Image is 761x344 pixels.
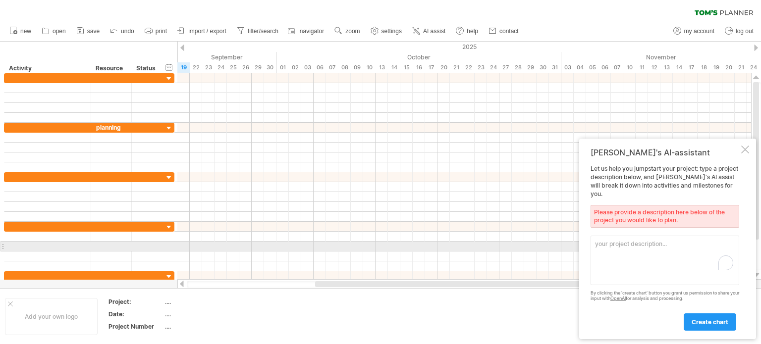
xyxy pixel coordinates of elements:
span: zoom [345,28,360,35]
div: Tuesday, 21 October 2025 [450,62,462,73]
div: Thursday, 6 November 2025 [598,62,611,73]
a: undo [108,25,137,38]
div: Monday, 24 November 2025 [747,62,760,73]
a: create chart [684,313,736,331]
div: Friday, 3 October 2025 [301,62,314,73]
div: Thursday, 16 October 2025 [413,62,425,73]
div: Wednesday, 29 October 2025 [524,62,537,73]
a: settings [368,25,405,38]
div: Tuesday, 11 November 2025 [636,62,648,73]
span: create chart [692,318,728,326]
span: help [467,28,478,35]
div: Wednesday, 5 November 2025 [586,62,598,73]
div: Tuesday, 4 November 2025 [574,62,586,73]
span: print [156,28,167,35]
div: Friday, 17 October 2025 [425,62,437,73]
div: Friday, 7 November 2025 [611,62,623,73]
div: Add your own logo [5,298,98,335]
div: Activity [9,63,85,73]
div: .... [165,310,248,318]
div: Friday, 26 September 2025 [239,62,252,73]
div: Thursday, 25 September 2025 [227,62,239,73]
div: Friday, 14 November 2025 [673,62,685,73]
span: new [20,28,31,35]
span: save [87,28,100,35]
div: By clicking the 'create chart' button you grant us permission to share your input with for analys... [591,291,739,301]
a: navigator [286,25,327,38]
div: planning [96,123,126,132]
div: October 2025 [276,52,561,62]
div: Tuesday, 28 October 2025 [512,62,524,73]
div: .... [165,297,248,306]
div: Wednesday, 24 September 2025 [215,62,227,73]
div: Thursday, 20 November 2025 [722,62,735,73]
a: my account [671,25,717,38]
div: Wednesday, 8 October 2025 [338,62,351,73]
div: Wednesday, 1 October 2025 [276,62,289,73]
div: Friday, 19 September 2025 [177,62,190,73]
div: Friday, 21 November 2025 [735,62,747,73]
div: Tuesday, 14 October 2025 [388,62,400,73]
a: log out [722,25,757,38]
div: Monday, 6 October 2025 [314,62,326,73]
span: open [53,28,66,35]
div: Project Number [109,322,163,331]
a: help [453,25,481,38]
div: Tuesday, 7 October 2025 [326,62,338,73]
a: AI assist [410,25,448,38]
span: navigator [300,28,324,35]
a: import / export [175,25,229,38]
div: Wednesday, 12 November 2025 [648,62,660,73]
span: log out [736,28,754,35]
div: Monday, 10 November 2025 [623,62,636,73]
div: .... [165,322,248,331]
a: OpenAI [610,295,626,301]
div: Monday, 20 October 2025 [437,62,450,73]
div: Tuesday, 23 September 2025 [202,62,215,73]
div: Date: [109,310,163,318]
div: Thursday, 13 November 2025 [660,62,673,73]
span: undo [121,28,134,35]
div: Wednesday, 15 October 2025 [400,62,413,73]
div: Friday, 10 October 2025 [363,62,376,73]
div: Please provide a description here below of the project you would like to plan. [591,205,739,228]
div: Thursday, 9 October 2025 [351,62,363,73]
div: Monday, 13 October 2025 [376,62,388,73]
div: Thursday, 2 October 2025 [289,62,301,73]
div: Monday, 17 November 2025 [685,62,698,73]
div: Let us help you jumpstart your project: type a project description below, and [PERSON_NAME]'s AI ... [591,165,739,330]
div: Resource [96,63,126,73]
a: zoom [332,25,363,38]
div: Monday, 29 September 2025 [252,62,264,73]
div: Thursday, 30 October 2025 [537,62,549,73]
div: Wednesday, 19 November 2025 [710,62,722,73]
span: filter/search [248,28,278,35]
a: filter/search [234,25,281,38]
a: contact [486,25,522,38]
span: settings [381,28,402,35]
div: Friday, 31 October 2025 [549,62,561,73]
div: Thursday, 23 October 2025 [475,62,487,73]
div: Monday, 22 September 2025 [190,62,202,73]
a: open [39,25,69,38]
span: my account [684,28,714,35]
div: Tuesday, 30 September 2025 [264,62,276,73]
a: save [74,25,103,38]
div: Status [136,63,158,73]
div: [PERSON_NAME]'s AI-assistant [591,147,739,157]
a: print [142,25,170,38]
div: Monday, 27 October 2025 [499,62,512,73]
div: Tuesday, 18 November 2025 [698,62,710,73]
div: Monday, 3 November 2025 [561,62,574,73]
a: new [7,25,34,38]
span: import / export [188,28,226,35]
div: Friday, 24 October 2025 [487,62,499,73]
span: contact [499,28,519,35]
div: Project: [109,297,163,306]
textarea: To enrich screen reader interactions, please activate Accessibility in Grammarly extension settings [591,236,739,285]
span: AI assist [423,28,445,35]
div: Wednesday, 22 October 2025 [462,62,475,73]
